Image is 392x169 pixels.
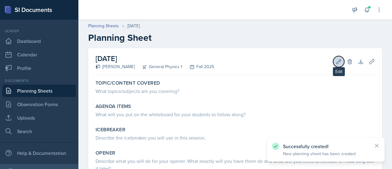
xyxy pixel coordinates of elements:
h2: Planning Sheet [88,32,382,43]
a: Planning Sheets [88,23,119,29]
button: Edit [333,56,344,67]
div: Help & Documentation [2,147,76,159]
div: Leader [2,28,76,34]
div: [PERSON_NAME] [96,63,135,70]
a: Observation Forms [2,98,76,110]
h2: [DATE] [96,53,214,64]
p: Successfully created! [283,143,369,149]
a: Dashboard [2,35,76,47]
div: General Physics 1 [135,63,182,70]
label: Agenda items [96,103,131,109]
div: Fall 2025 [182,63,214,70]
a: Planning Sheets [2,85,76,97]
a: Calendar [2,48,76,61]
label: Topic/Content Covered [96,80,160,86]
label: Opener [96,150,115,156]
a: Uploads [2,112,76,124]
div: Documents [2,78,76,83]
div: What will you put on the whiteboard for your students to follow along? [96,111,375,118]
div: Describe the icebreaker you will use in this session. [96,134,375,141]
a: Profile [2,62,76,74]
label: Icebreaker [96,127,125,133]
div: What topics/subjects are you covering? [96,87,375,95]
p: New planning sheet has been created [283,151,369,157]
a: Search [2,125,76,137]
div: [DATE] [127,23,140,29]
